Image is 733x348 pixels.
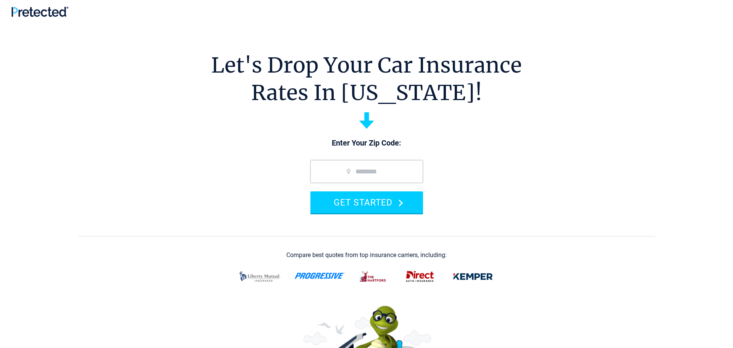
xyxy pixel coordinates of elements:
[211,52,522,107] h1: Let's Drop Your Car Insurance Rates In [US_STATE]!
[448,267,498,286] img: kemper
[286,252,447,259] div: Compare best quotes from top insurance carriers, including:
[294,273,346,279] img: progressive
[310,160,423,183] input: zip code
[310,191,423,213] button: GET STARTED
[235,267,285,286] img: liberty
[401,267,439,286] img: direct
[303,138,431,149] p: Enter Your Zip Code:
[11,6,68,17] img: Pretected Logo
[355,267,392,286] img: thehartford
